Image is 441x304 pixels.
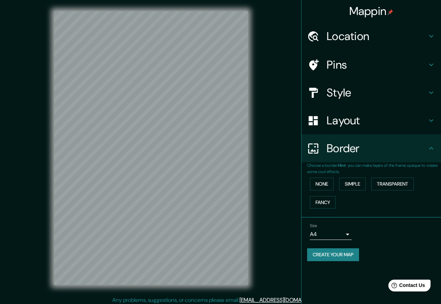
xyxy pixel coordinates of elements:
iframe: Help widget launcher [379,277,433,296]
a: [EMAIL_ADDRESS][DOMAIN_NAME] [239,296,326,304]
div: Pins [302,51,441,79]
button: Fancy [310,196,336,209]
div: Layout [302,107,441,134]
div: Border [302,134,441,162]
div: Location [302,22,441,50]
button: Simple [339,178,366,190]
h4: Layout [327,114,427,127]
h4: Pins [327,58,427,72]
button: None [310,178,334,190]
div: A4 [310,229,352,240]
h4: Border [327,141,427,155]
div: Style [302,79,441,107]
h4: Location [327,29,427,43]
label: Size [310,223,317,229]
p: Choose a border. : you can make layers of the frame opaque to create some cool effects. [307,162,441,175]
img: pin-icon.png [388,9,393,15]
button: Transparent [371,178,414,190]
h4: Style [327,86,427,100]
b: Hint [338,163,346,168]
button: Create your map [307,248,359,261]
h4: Mappin [349,4,394,18]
